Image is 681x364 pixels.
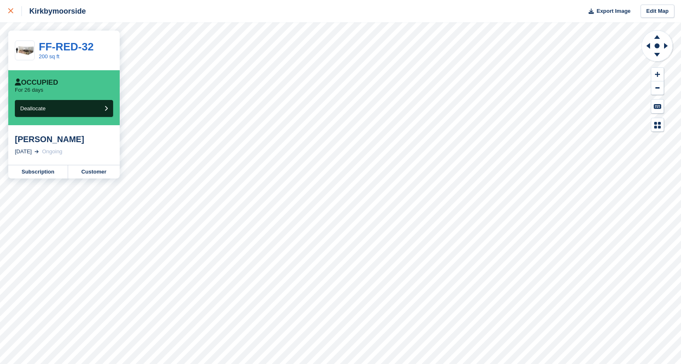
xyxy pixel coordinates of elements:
[39,53,59,59] a: 200 sq ft
[596,7,630,15] span: Export Image
[651,100,664,113] button: Keyboard Shortcuts
[651,81,664,95] button: Zoom Out
[641,5,674,18] a: Edit Map
[39,40,94,53] a: FF-RED-32
[15,100,113,117] button: Deallocate
[20,105,45,112] span: Deallocate
[35,150,39,153] img: arrow-right-light-icn-cde0832a797a2874e46488d9cf13f60e5c3a73dbe684e267c42b8395dfbc2abf.svg
[15,79,58,87] div: Occupied
[68,165,120,178] a: Customer
[584,5,631,18] button: Export Image
[8,165,68,178] a: Subscription
[15,134,113,144] div: [PERSON_NAME]
[15,43,34,58] img: 200-sqft-unit.jpg
[42,148,62,156] div: Ongoing
[651,118,664,132] button: Map Legend
[15,148,32,156] div: [DATE]
[22,6,86,16] div: Kirkbymoorside
[651,68,664,81] button: Zoom In
[15,87,43,93] p: For 26 days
